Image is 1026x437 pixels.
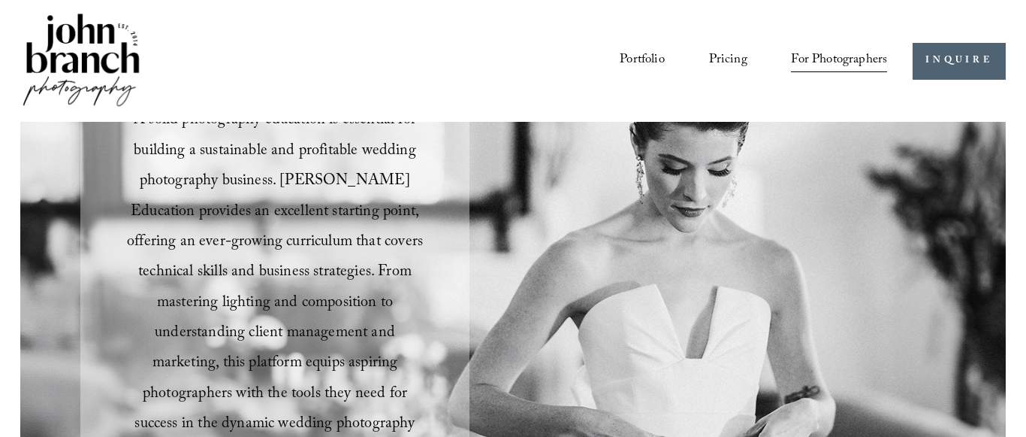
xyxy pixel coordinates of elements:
img: John Branch IV Photography [20,11,142,112]
a: folder dropdown [791,47,887,75]
a: Portfolio [620,47,665,75]
span: For Photographers [791,48,887,74]
a: Pricing [709,47,747,75]
a: INQUIRE [913,43,1005,80]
